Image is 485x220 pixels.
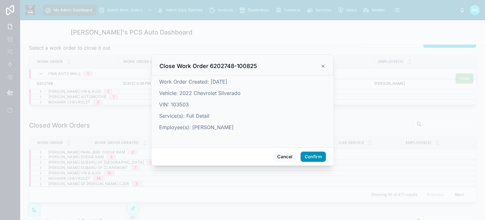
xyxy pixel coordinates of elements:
[159,89,326,97] p: Vehicle: 2022 Chevrolet Silverado
[159,101,326,108] p: VIN: 103503
[159,112,326,120] p: Service(s): Full Detail
[159,62,257,70] h3: Close Work Order 6202748-100825
[159,123,326,131] p: Employee(s): [PERSON_NAME]
[301,152,326,162] button: Confirm
[273,152,296,162] button: Cancel
[159,78,326,85] p: Work Order Created: [DATE]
